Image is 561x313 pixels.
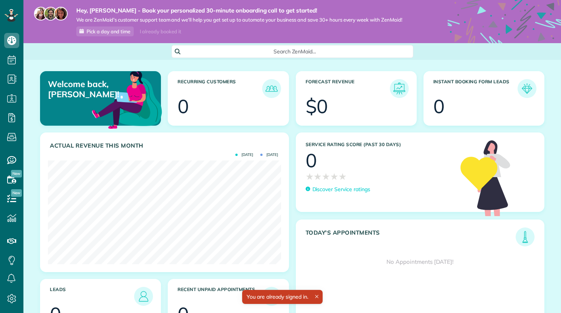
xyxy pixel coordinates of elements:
[76,17,402,23] span: We are ZenMaid’s customer support team and we’ll help you get set up to automate your business an...
[312,185,370,193] p: Discover Service ratings
[306,97,328,116] div: $0
[306,170,314,183] span: ★
[519,81,535,96] img: icon_form_leads-04211a6a04a5b2264e4ee56bc0799ec3eb69b7e499cbb523a139df1d13a81ae0.png
[76,26,134,36] a: Pick a day and time
[11,170,22,178] span: New
[264,81,279,96] img: icon_recurring_customers-cf858462ba22bcd05b5a5880d41d6543d210077de5bb9ebc9590e49fd87d84ed.png
[76,7,402,14] strong: Hey, [PERSON_NAME] - Book your personalized 30-minute onboarding call to get started!
[50,142,281,149] h3: Actual Revenue this month
[178,79,262,98] h3: Recurring Customers
[90,62,164,136] img: dashboard_welcome-42a62b7d889689a78055ac9021e634bf52bae3f8056760290aed330b23ab8690.png
[11,189,22,197] span: New
[135,27,185,36] div: I already booked it
[306,185,370,193] a: Discover Service ratings
[330,170,338,183] span: ★
[306,142,453,147] h3: Service Rating score (past 30 days)
[322,170,330,183] span: ★
[306,151,317,170] div: 0
[338,170,347,183] span: ★
[296,246,544,277] div: No Appointments [DATE]!
[306,79,390,98] h3: Forecast Revenue
[235,153,253,157] span: [DATE]
[178,287,262,306] h3: Recent unpaid appointments
[518,229,533,244] img: icon_todays_appointments-901f7ab196bb0bea1936b74009e4eb5ffbc2d2711fa7634e0d609ed5ef32b18b.png
[136,289,151,304] img: icon_leads-1bed01f49abd5b7fead27621c3d59655bb73ed531f8eeb49469d10e621d6b896.png
[264,289,279,304] img: icon_unpaid_appointments-47b8ce3997adf2238b356f14209ab4cced10bd1f174958f3ca8f1d0dd7fffeee.png
[314,170,322,183] span: ★
[433,97,445,116] div: 0
[306,229,516,246] h3: Today's Appointments
[48,79,122,99] p: Welcome back, [PERSON_NAME]!
[44,7,57,20] img: jorge-587dff0eeaa6aab1f244e6dc62b8924c3b6ad411094392a53c71c6c4a576187d.jpg
[34,7,48,20] img: maria-72a9807cf96188c08ef61303f053569d2e2a8a1cde33d635c8a3ac13582a053d.jpg
[87,28,130,34] span: Pick a day and time
[260,153,278,157] span: [DATE]
[50,287,134,306] h3: Leads
[242,290,322,304] div: You are already signed in.
[392,81,407,96] img: icon_forecast_revenue-8c13a41c7ed35a8dcfafea3cbb826a0462acb37728057bba2d056411b612bbbe.png
[433,79,518,98] h3: Instant Booking Form Leads
[178,97,189,116] div: 0
[54,7,68,20] img: michelle-19f622bdf1676172e81f8f8fba1fb50e276960ebfe0243fe18214015130c80e4.jpg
